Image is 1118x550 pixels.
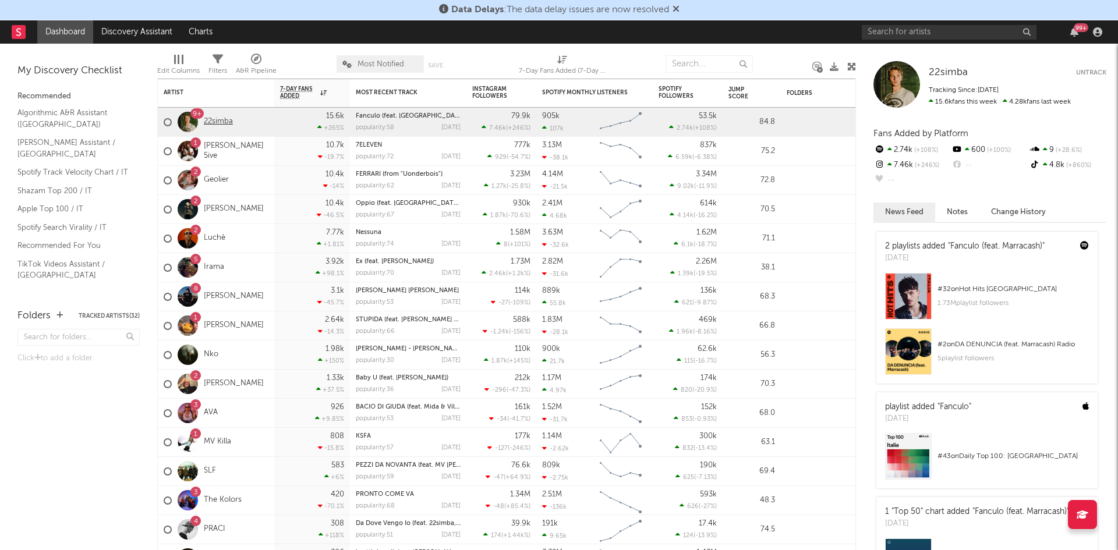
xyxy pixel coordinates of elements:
[326,112,344,120] div: 15.6k
[236,64,277,78] div: A&R Pipeline
[985,147,1011,154] span: +100 %
[542,241,569,249] div: -32.6k
[595,253,647,282] svg: Chart title
[489,415,530,423] div: ( )
[951,158,1028,173] div: --
[356,520,525,527] a: Da Dove Vengo Io (feat. 22simba, [GEOGRAPHIC_DATA])
[681,416,692,423] span: 853
[441,357,461,364] div: [DATE]
[236,49,277,83] div: A&R Pipeline
[695,212,715,219] span: -16.2 %
[695,358,715,364] span: -16.7 %
[441,328,461,335] div: [DATE]
[937,352,1089,366] div: 5 playlist followers
[326,171,344,178] div: 10.4k
[330,432,344,440] div: 808
[728,348,775,362] div: 56.3
[515,287,530,294] div: 114k
[873,129,968,138] span: Fans Added by Platform
[674,415,717,423] div: ( )
[542,374,561,382] div: 1.17M
[323,182,344,190] div: -14 %
[356,258,434,265] a: Ex (feat. [PERSON_NAME])
[356,288,459,294] a: [PERSON_NAME] [PERSON_NAME]
[876,273,1098,328] a: #32onHot Hits [GEOGRAPHIC_DATA]1.73Mplaylist followers
[669,328,717,335] div: ( )
[17,203,128,215] a: Apple Top 100 / IT
[483,211,530,219] div: ( )
[542,316,562,324] div: 1.83M
[511,329,529,335] span: -156 %
[698,345,717,353] div: 62.6k
[696,229,717,236] div: 1.62M
[1054,147,1082,154] span: +28.6 %
[695,271,715,277] span: -19.5 %
[204,379,264,389] a: [PERSON_NAME]
[684,358,694,364] span: 115
[677,329,693,335] span: 1.96k
[17,258,128,282] a: TikTok Videos Assistant / [GEOGRAPHIC_DATA]
[519,64,606,78] div: 7-Day Fans Added (7-Day Fans Added)
[508,271,529,277] span: +1.2k %
[682,300,692,306] span: 621
[316,386,344,393] div: +37.5 %
[595,428,647,457] svg: Chart title
[694,387,715,393] span: -20.9 %
[204,233,225,243] a: Luchè
[356,270,394,276] div: popularity: 70
[204,117,233,127] a: 22simba
[677,357,717,364] div: ( )
[358,61,404,68] span: Most Notified
[542,403,562,411] div: 1.52M
[937,296,1089,310] div: 1.73M playlist followers
[542,229,563,236] div: 3.63M
[728,144,775,158] div: 75.2
[694,416,715,423] span: -0.93 %
[326,229,344,236] div: 7.77k
[510,171,530,178] div: 3.23M
[542,416,568,423] div: -31.7k
[356,299,394,306] div: popularity: 53
[356,317,461,323] div: STUPIDA (feat. Artie 5ive)
[542,212,567,219] div: 4.68k
[356,375,448,381] a: Baby U (feat. [PERSON_NAME])
[356,113,466,119] a: Fanculo (feat. [GEOGRAPHIC_DATA])
[331,403,344,411] div: 926
[356,212,394,218] div: popularity: 67
[204,292,264,301] a: [PERSON_NAME]
[441,183,461,189] div: [DATE]
[787,90,874,97] div: Folders
[681,242,694,248] span: 6.1k
[694,154,715,161] span: -6.38 %
[508,154,529,161] span: -54.7 %
[356,416,394,422] div: popularity: 53
[17,64,140,78] div: My Discovery Checklist
[441,270,461,276] div: [DATE]
[542,154,568,161] div: -38.1k
[317,240,344,248] div: +1.81 %
[1064,162,1091,169] span: +860 %
[514,141,530,149] div: 777k
[513,200,530,207] div: 930k
[595,399,647,428] svg: Chart title
[317,124,344,132] div: +265 %
[318,328,344,335] div: -14.3 %
[728,115,775,129] div: 84.8
[510,300,529,306] span: -109 %
[356,288,461,294] div: TASTO DOLENTE
[678,271,694,277] span: 1.39k
[490,329,509,335] span: -1.24k
[79,313,140,319] button: Tracked Artists(32)
[483,328,530,335] div: ( )
[17,352,140,366] div: Click to add a folder.
[595,224,647,253] svg: Chart title
[498,300,508,306] span: -27
[356,462,681,469] a: PEZZI DA NOVANTA (feat. MV [PERSON_NAME], [PERSON_NAME], Lele Blade, Vale Lambo, [PERSON_NAME])
[489,125,506,132] span: 7.46k
[204,321,264,331] a: [PERSON_NAME]
[204,437,231,447] a: MV Killa
[326,141,344,149] div: 10.7k
[595,311,647,340] svg: Chart title
[93,20,181,44] a: Discovery Assistant
[356,404,461,410] div: BACIO DI GIUDA (feat. Mida & VillaBanks)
